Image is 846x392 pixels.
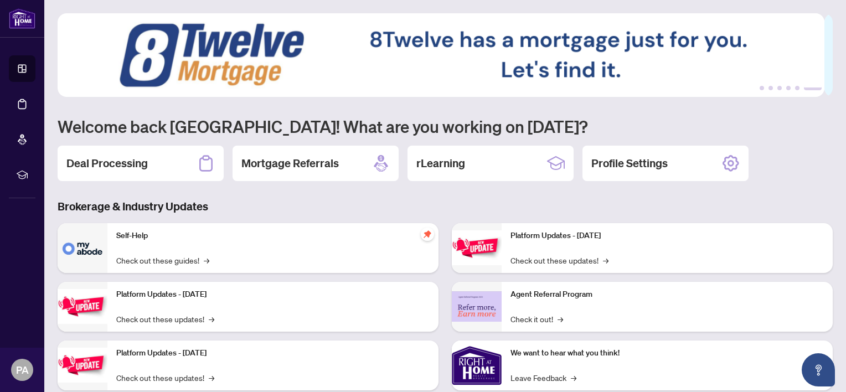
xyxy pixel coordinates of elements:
p: We want to hear what you think! [510,347,824,359]
span: pushpin [421,228,434,241]
h1: Welcome back [GEOGRAPHIC_DATA]! What are you working on [DATE]? [58,116,833,137]
span: → [603,254,608,266]
a: Check out these updates!→ [510,254,608,266]
span: PA [16,362,29,378]
button: 1 [760,86,764,90]
button: 6 [804,86,822,90]
img: Platform Updates - June 23, 2025 [452,230,502,265]
button: 4 [786,86,791,90]
p: Platform Updates - [DATE] [510,230,824,242]
a: Check out these updates!→ [116,372,214,384]
img: Slide 5 [58,13,824,97]
h2: Deal Processing [66,156,148,171]
img: Platform Updates - September 16, 2025 [58,289,107,324]
a: Leave Feedback→ [510,372,576,384]
button: 3 [777,86,782,90]
img: Agent Referral Program [452,291,502,322]
h2: Profile Settings [591,156,668,171]
span: → [204,254,209,266]
span: → [209,372,214,384]
p: Platform Updates - [DATE] [116,347,430,359]
button: Open asap [802,353,835,386]
a: Check out these guides!→ [116,254,209,266]
button: 5 [795,86,799,90]
img: Self-Help [58,223,107,273]
a: Check it out!→ [510,313,563,325]
p: Agent Referral Program [510,288,824,301]
img: We want to hear what you think! [452,341,502,390]
p: Platform Updates - [DATE] [116,288,430,301]
a: Check out these updates!→ [116,313,214,325]
span: → [209,313,214,325]
img: Platform Updates - July 21, 2025 [58,348,107,383]
img: logo [9,8,35,29]
span: → [571,372,576,384]
h3: Brokerage & Industry Updates [58,199,833,214]
h2: Mortgage Referrals [241,156,339,171]
button: 2 [768,86,773,90]
p: Self-Help [116,230,430,242]
h2: rLearning [416,156,465,171]
span: → [558,313,563,325]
